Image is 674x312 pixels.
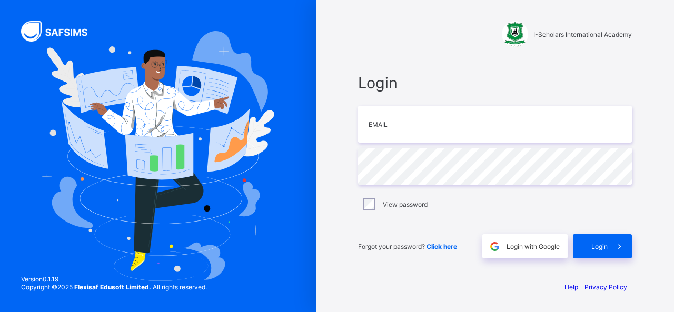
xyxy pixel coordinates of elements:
a: Privacy Policy [584,283,627,291]
span: I-Scholars International Academy [533,31,632,38]
label: View password [383,200,428,208]
img: google.396cfc9801f0270233282035f929180a.svg [489,240,501,253]
img: Hero Image [42,31,274,280]
a: Click here [427,243,457,250]
span: Login [591,243,608,250]
strong: Flexisaf Edusoft Limited. [74,283,151,291]
span: Forgot your password? [358,243,457,250]
a: Help [564,283,578,291]
span: Copyright © 2025 All rights reserved. [21,283,207,291]
span: Version 0.1.19 [21,275,207,283]
img: SAFSIMS Logo [21,21,100,42]
span: Login with Google [507,243,560,250]
span: Login [358,74,632,92]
